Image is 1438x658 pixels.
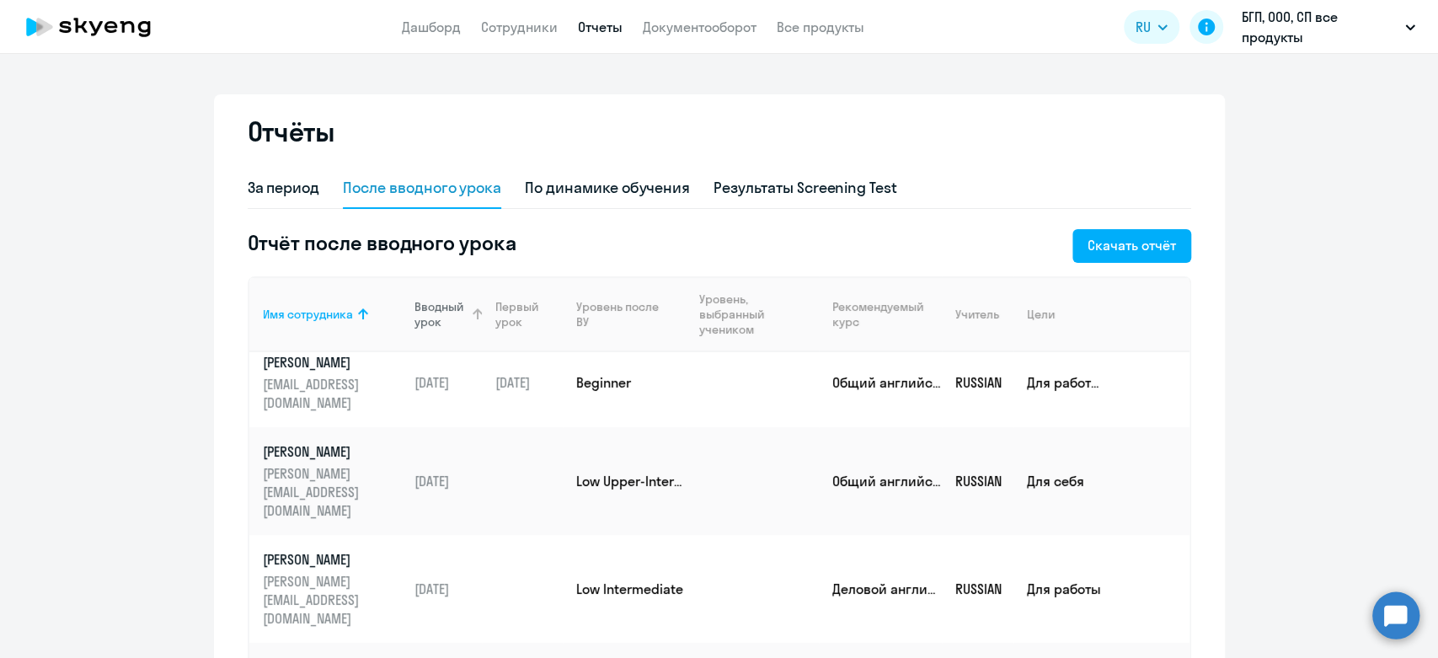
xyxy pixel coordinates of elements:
[955,307,1013,322] div: Учитель
[832,299,928,329] div: Рекомендуемый курс
[576,299,671,329] div: Уровень после ВУ
[248,115,335,148] h2: Отчёты
[414,299,482,329] div: Вводный урок
[248,177,320,199] div: За период
[414,580,482,598] p: [DATE]
[263,375,401,412] p: [EMAIL_ADDRESS][DOMAIN_NAME]
[414,299,470,329] div: Вводный урок
[263,353,401,412] a: [PERSON_NAME][EMAIL_ADDRESS][DOMAIN_NAME]
[1233,7,1424,47] button: БГП, ООО, СП все продукты
[1136,17,1151,37] span: RU
[942,338,1013,427] td: RUSSIAN
[414,472,482,490] p: [DATE]
[402,19,461,35] a: Дашборд
[263,572,401,628] p: [PERSON_NAME][EMAIL_ADDRESS][DOMAIN_NAME]
[263,464,401,520] p: [PERSON_NAME][EMAIL_ADDRESS][DOMAIN_NAME]
[832,299,942,329] div: Рекомендуемый курс
[263,353,401,372] p: [PERSON_NAME]
[699,292,819,337] div: Уровень, выбранный учеником
[263,550,401,628] a: [PERSON_NAME][PERSON_NAME][EMAIL_ADDRESS][DOMAIN_NAME]
[1027,580,1106,598] p: Для работы
[576,299,686,329] div: Уровень после ВУ
[563,535,686,643] td: Low Intermediate
[495,373,563,392] p: [DATE]
[495,299,563,329] div: Первый урок
[832,580,942,598] p: Деловой английский
[942,535,1013,643] td: RUSSIAN
[777,19,864,35] a: Все продукты
[563,427,686,535] td: Low Upper-Intermediate
[699,292,808,337] div: Уровень, выбранный учеником
[832,373,942,392] p: Общий английский
[263,307,401,322] div: Имя сотрудника
[1027,307,1055,322] div: Цели
[525,177,690,199] div: По динамике обучения
[414,373,482,392] p: [DATE]
[263,442,401,461] p: [PERSON_NAME]
[1088,235,1176,255] div: Скачать отчёт
[1124,10,1179,44] button: RU
[263,307,353,322] div: Имя сотрудника
[578,19,623,35] a: Отчеты
[563,338,686,427] td: Beginner
[1027,472,1106,490] p: Для себя
[955,307,999,322] div: Учитель
[263,550,401,569] p: [PERSON_NAME]
[942,427,1013,535] td: RUSSIAN
[495,299,550,329] div: Первый урок
[263,442,401,520] a: [PERSON_NAME][PERSON_NAME][EMAIL_ADDRESS][DOMAIN_NAME]
[832,472,942,490] p: Общий английский
[481,19,558,35] a: Сотрудники
[714,177,897,199] div: Результаты Screening Test
[1242,7,1398,47] p: БГП, ООО, СП все продукты
[1072,229,1191,263] button: Скачать отчёт
[343,177,501,199] div: После вводного урока
[1027,373,1106,392] p: Для работы, Для себя
[1027,307,1176,322] div: Цели
[248,229,516,256] h5: Отчёт после вводного урока
[643,19,756,35] a: Документооборот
